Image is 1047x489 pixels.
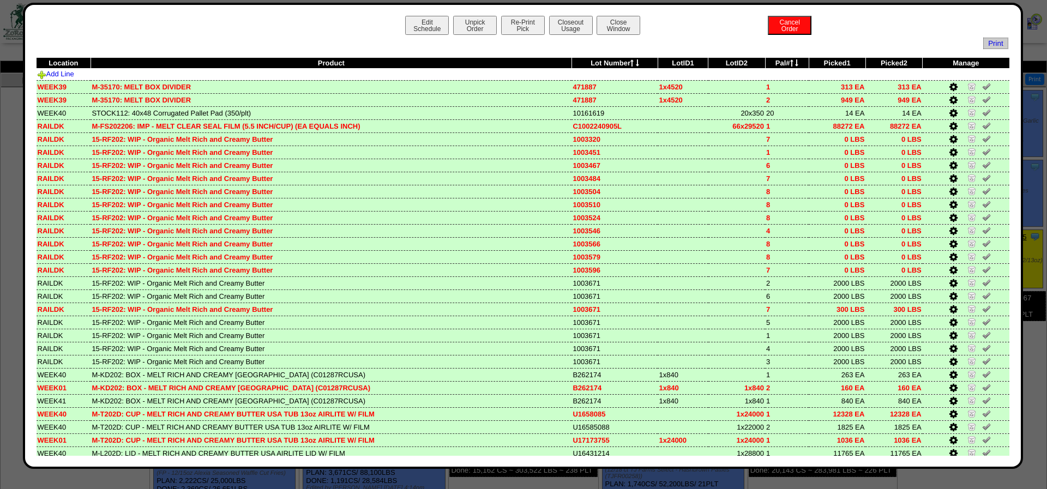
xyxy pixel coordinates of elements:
[765,368,809,381] td: 1
[967,82,976,90] img: Zero Item and Verify
[809,185,865,198] td: 0 LBS
[405,16,449,35] button: EditSchedule
[571,159,658,172] td: 1003467
[982,343,991,352] img: Un-Verify Pick
[765,276,809,289] td: 2
[809,198,865,211] td: 0 LBS
[982,108,991,117] img: Un-Verify Pick
[37,106,91,119] td: WEEK40
[571,106,658,119] td: 10161619
[91,263,571,276] td: 15-RF202: WIP - Organic Melt Rich and Creamy Butter
[865,106,922,119] td: 14 EA
[765,146,809,159] td: 1
[571,446,658,460] td: U16431214
[967,304,976,313] img: Zero Item and Verify
[765,263,809,276] td: 7
[571,119,658,132] td: C1002240905L
[967,160,976,169] img: Zero Item and Verify
[91,198,571,211] td: 15-RF202: WIP - Organic Melt Rich and Creamy Butter
[967,370,976,378] img: Zero Item and Verify
[37,185,91,198] td: RAILDK
[765,329,809,342] td: 1
[809,433,865,446] td: 1036 EA
[967,317,976,326] img: Zero Item and Verify
[571,433,658,446] td: U17173755
[571,329,658,342] td: 1003671
[708,433,765,446] td: 1x24000
[865,132,922,146] td: 0 LBS
[571,146,658,159] td: 1003451
[967,448,976,457] img: Zero Item and Verify
[571,303,658,316] td: 1003671
[658,58,708,69] th: LotID1
[658,433,708,446] td: 1x24000
[37,237,91,250] td: RAILDK
[967,265,976,274] img: Zero Item and Verify
[967,278,976,287] img: Zero Item and Verify
[865,329,922,342] td: 2000 LBS
[38,70,46,79] img: Add Item to Order
[37,211,91,224] td: RAILDK
[967,357,976,365] img: Zero Item and Verify
[571,276,658,289] td: 1003671
[865,420,922,433] td: 1825 EA
[765,224,809,237] td: 4
[809,119,865,132] td: 88272 EA
[571,237,658,250] td: 1003566
[765,93,809,106] td: 2
[571,172,658,185] td: 1003484
[37,381,91,394] td: WEEK01
[967,343,976,352] img: Zero Item and Verify
[765,80,809,93] td: 1
[501,16,545,35] button: Re-PrintPick
[571,93,658,106] td: 471887
[967,409,976,418] img: Zero Item and Verify
[571,420,658,433] td: U16585088
[983,38,1008,49] span: Print
[37,93,91,106] td: WEEK39
[571,132,658,146] td: 1003320
[865,433,922,446] td: 1036 EA
[37,172,91,185] td: RAILDK
[658,80,708,93] td: 1x4520
[37,355,91,368] td: RAILDK
[37,394,91,407] td: WEEK41
[91,80,571,93] td: M-35170: MELT BOX DIVIDER
[91,420,571,433] td: M-T202D: CUP - MELT RICH AND CREAMY BUTTER USA TUB 13oz AIRLITE W/ FILM
[708,106,765,119] td: 20x350
[765,237,809,250] td: 8
[982,396,991,405] img: Un-Verify Pick
[865,276,922,289] td: 2000 LBS
[809,80,865,93] td: 313 EA
[91,329,571,342] td: 15-RF202: WIP - Organic Melt Rich and Creamy Butter
[765,185,809,198] td: 8
[37,433,91,446] td: WEEK01
[982,121,991,130] img: Un-Verify Pick
[571,211,658,224] td: 1003524
[708,394,765,407] td: 1x840
[865,368,922,381] td: 263 EA
[809,342,865,355] td: 2000 LBS
[37,58,91,69] th: Location
[597,16,640,35] button: CloseWindow
[571,342,658,355] td: 1003671
[809,250,865,263] td: 0 LBS
[809,132,865,146] td: 0 LBS
[91,119,571,132] td: M-FS202206: IMP - MELT CLEAR SEAL FILM (5.5 INCH/CUP) (EA EQUALS INCH)
[91,381,571,394] td: M-KD202: BOX - MELT RICH AND CREAMY [GEOGRAPHIC_DATA] (C01287RCUSA)
[967,134,976,143] img: Zero Item and Verify
[91,58,571,69] th: Product
[967,226,976,234] img: Zero Item and Verify
[571,381,658,394] td: B262174
[809,420,865,433] td: 1825 EA
[765,355,809,368] td: 3
[91,316,571,329] td: 15-RF202: WIP - Organic Melt Rich and Creamy Butter
[865,250,922,263] td: 0 LBS
[923,58,1009,69] th: Manage
[91,303,571,316] td: 15-RF202: WIP - Organic Melt Rich and Creamy Butter
[571,250,658,263] td: 1003579
[982,435,991,444] img: Un-Verify Pick
[809,172,865,185] td: 0 LBS
[37,263,91,276] td: RAILDK
[571,407,658,420] td: U1658085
